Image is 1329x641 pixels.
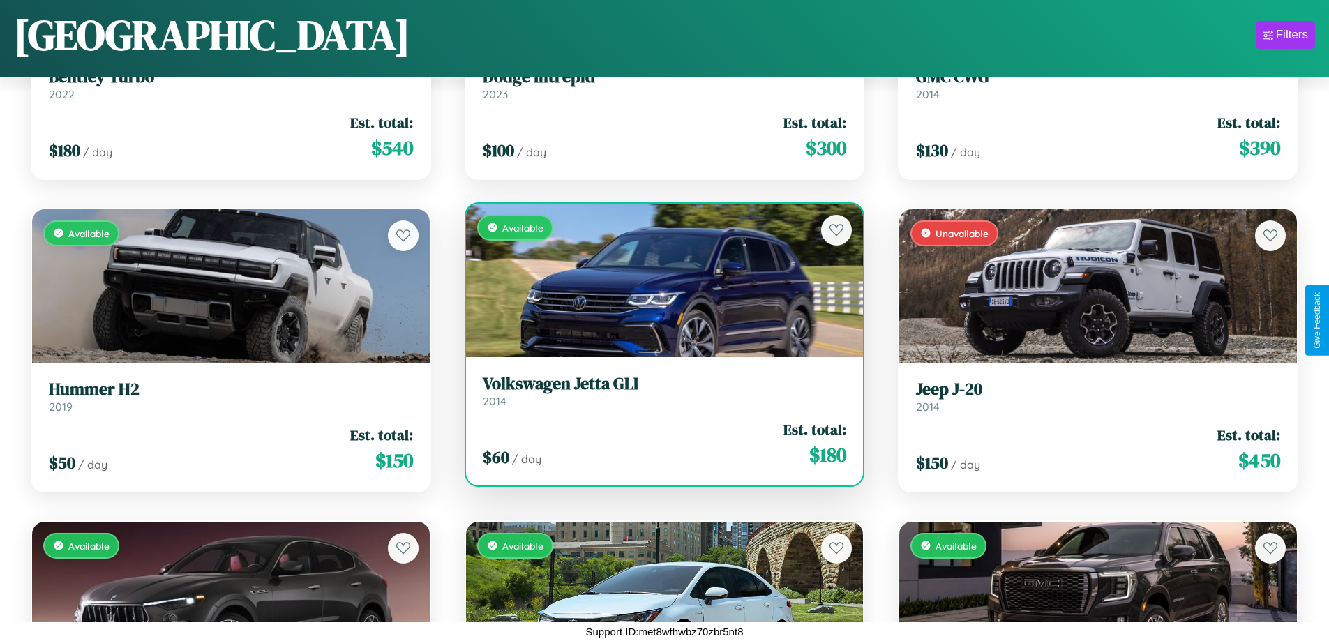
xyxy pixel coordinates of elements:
[951,458,980,472] span: / day
[502,540,543,552] span: Available
[951,145,980,159] span: / day
[68,540,110,552] span: Available
[916,87,940,101] span: 2014
[936,227,989,239] span: Unavailable
[483,67,847,87] h3: Dodge Intrepid
[916,379,1280,414] a: Jeep J-202014
[49,87,75,101] span: 2022
[483,139,514,162] span: $ 100
[350,112,413,133] span: Est. total:
[916,67,1280,101] a: GMC CWG2014
[371,134,413,162] span: $ 540
[483,394,506,408] span: 2014
[83,145,112,159] span: / day
[1238,446,1280,474] span: $ 450
[916,67,1280,87] h3: GMC CWG
[375,446,413,474] span: $ 150
[49,451,75,474] span: $ 50
[49,67,413,101] a: Bentley Turbo2022
[483,374,847,394] h3: Volkswagen Jetta GLI
[517,145,546,159] span: / day
[483,446,509,469] span: $ 60
[809,441,846,469] span: $ 180
[936,540,977,552] span: Available
[49,400,73,414] span: 2019
[1217,425,1280,445] span: Est. total:
[586,622,744,641] p: Support ID: met8wfhwbz70zbr5nt8
[783,112,846,133] span: Est. total:
[916,451,948,474] span: $ 150
[483,374,847,408] a: Volkswagen Jetta GLI2014
[1312,292,1322,349] div: Give Feedback
[512,452,541,466] span: / day
[350,425,413,445] span: Est. total:
[806,134,846,162] span: $ 300
[49,379,413,400] h3: Hummer H2
[1217,112,1280,133] span: Est. total:
[1276,28,1308,42] div: Filters
[78,458,107,472] span: / day
[502,222,543,234] span: Available
[49,67,413,87] h3: Bentley Turbo
[916,379,1280,400] h3: Jeep J-20
[14,6,410,63] h1: [GEOGRAPHIC_DATA]
[1239,134,1280,162] span: $ 390
[68,227,110,239] span: Available
[49,139,80,162] span: $ 180
[783,419,846,439] span: Est. total:
[483,67,847,101] a: Dodge Intrepid2023
[1256,21,1315,49] button: Filters
[916,139,948,162] span: $ 130
[49,379,413,414] a: Hummer H22019
[916,400,940,414] span: 2014
[483,87,508,101] span: 2023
